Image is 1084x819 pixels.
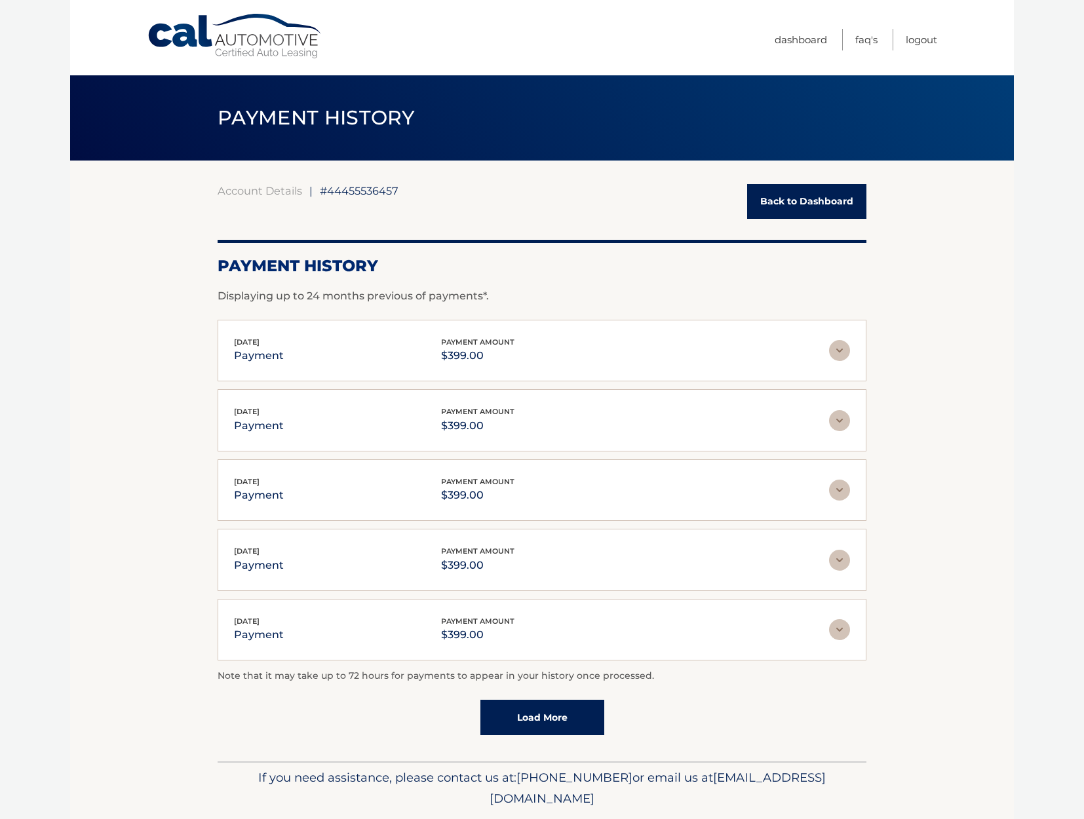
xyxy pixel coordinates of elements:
p: Displaying up to 24 months previous of payments*. [218,288,866,304]
span: [DATE] [234,546,260,556]
p: Note that it may take up to 72 hours for payments to appear in your history once processed. [218,668,866,684]
img: accordion-rest.svg [829,619,850,640]
a: Account Details [218,184,302,197]
span: payment amount [441,546,514,556]
p: payment [234,347,284,365]
p: payment [234,486,284,505]
span: [DATE] [234,617,260,626]
span: #44455536457 [320,184,398,197]
span: payment amount [441,617,514,626]
span: payment amount [441,477,514,486]
span: PAYMENT HISTORY [218,105,415,130]
p: $399.00 [441,486,514,505]
span: [DATE] [234,407,260,416]
p: payment [234,417,284,435]
a: Cal Automotive [147,13,324,60]
img: accordion-rest.svg [829,340,850,361]
p: $399.00 [441,347,514,365]
h2: Payment History [218,256,866,276]
span: [DATE] [234,477,260,486]
p: $399.00 [441,556,514,575]
img: accordion-rest.svg [829,550,850,571]
span: payment amount [441,407,514,416]
a: FAQ's [855,29,878,50]
a: Dashboard [775,29,827,50]
span: [EMAIL_ADDRESS][DOMAIN_NAME] [490,770,826,806]
p: payment [234,556,284,575]
a: Back to Dashboard [747,184,866,219]
span: | [309,184,313,197]
p: $399.00 [441,626,514,644]
a: Logout [906,29,937,50]
img: accordion-rest.svg [829,410,850,431]
a: Load More [480,700,604,735]
p: payment [234,626,284,644]
p: $399.00 [441,417,514,435]
p: If you need assistance, please contact us at: or email us at [226,767,858,809]
span: payment amount [441,337,514,347]
span: [PHONE_NUMBER] [516,770,632,785]
img: accordion-rest.svg [829,480,850,501]
span: [DATE] [234,337,260,347]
